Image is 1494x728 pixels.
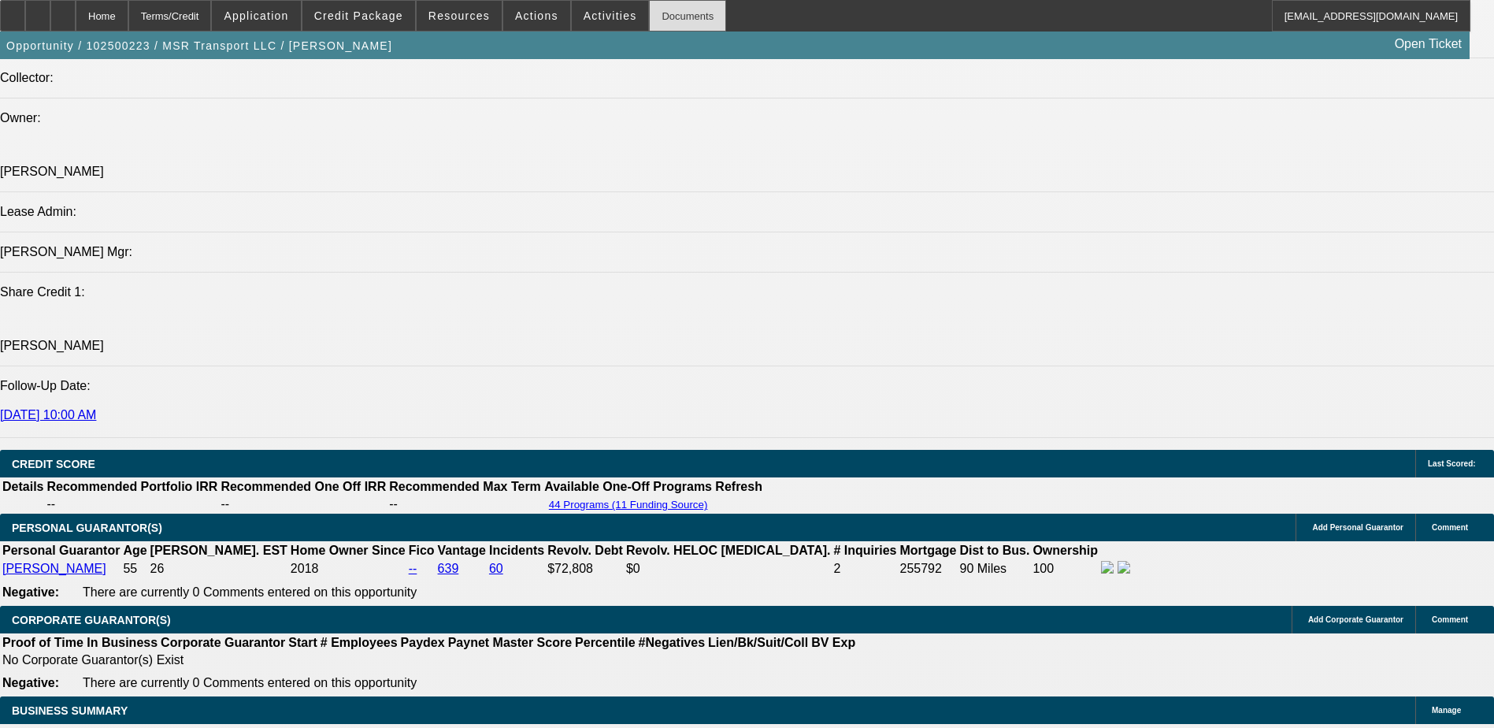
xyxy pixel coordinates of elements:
span: PERSONAL GUARANTOR(S) [12,522,162,534]
span: Credit Package [314,9,403,22]
span: Last Scored: [1428,459,1476,468]
b: Home Owner Since [291,544,406,557]
th: Recommended Portfolio IRR [46,479,218,495]
b: # Employees [321,636,398,649]
td: 100 [1032,560,1099,578]
span: 2018 [291,562,319,575]
td: $72,808 [547,560,624,578]
b: Corporate Guarantor [161,636,285,649]
b: Start [288,636,317,649]
b: Paynet Master Score [448,636,572,649]
b: # Inquiries [833,544,896,557]
a: [PERSON_NAME] [2,562,106,575]
span: Add Corporate Guarantor [1308,615,1403,624]
span: Opportunity / 102500223 / MSR Transport LLC / [PERSON_NAME] [6,39,392,52]
td: $0 [625,560,832,578]
td: 255792 [899,560,958,578]
b: Vantage [438,544,486,557]
td: No Corporate Guarantor(s) Exist [2,652,862,668]
b: Dist to Bus. [960,544,1030,557]
img: linkedin-icon.png [1118,561,1130,574]
td: 26 [150,560,288,578]
b: [PERSON_NAME]. EST [150,544,287,557]
b: Negative: [2,676,59,689]
span: Comment [1432,615,1468,624]
span: There are currently 0 Comments entered on this opportunity [83,676,417,689]
button: Resources [417,1,502,31]
td: 90 Miles [959,560,1031,578]
th: Recommended One Off IRR [220,479,387,495]
button: Actions [503,1,570,31]
b: Paydex [401,636,445,649]
td: 55 [122,560,147,578]
a: 639 [438,562,459,575]
span: Comment [1432,523,1468,532]
b: Negative: [2,585,59,599]
td: -- [46,496,218,512]
button: Activities [572,1,649,31]
span: CREDIT SCORE [12,458,95,470]
b: Incidents [489,544,544,557]
a: Open Ticket [1388,31,1468,58]
b: Age [123,544,146,557]
th: Refresh [714,479,763,495]
img: facebook-icon.png [1101,561,1114,574]
span: BUSINESS SUMMARY [12,704,128,717]
b: #Negatives [639,636,706,649]
b: Personal Guarantor [2,544,120,557]
th: Recommended Max Term [388,479,542,495]
b: Revolv. HELOC [MEDICAL_DATA]. [626,544,831,557]
th: Details [2,479,44,495]
span: Actions [515,9,558,22]
th: Proof of Time In Business [2,635,158,651]
b: Fico [409,544,435,557]
span: Manage [1432,706,1461,715]
td: -- [388,496,542,512]
a: 60 [489,562,503,575]
td: 2 [832,560,897,578]
b: Mortgage [900,544,957,557]
b: Percentile [575,636,635,649]
span: There are currently 0 Comments entered on this opportunity [83,585,417,599]
b: BV Exp [811,636,855,649]
b: Lien/Bk/Suit/Coll [708,636,808,649]
th: Available One-Off Programs [543,479,714,495]
span: Application [224,9,288,22]
button: Credit Package [302,1,415,31]
button: Application [212,1,300,31]
b: Revolv. Debt [547,544,623,557]
span: CORPORATE GUARANTOR(S) [12,614,171,626]
span: Activities [584,9,637,22]
b: Ownership [1032,544,1098,557]
span: Resources [428,9,490,22]
button: 44 Programs (11 Funding Source) [544,498,713,511]
a: -- [409,562,417,575]
span: Add Personal Guarantor [1312,523,1403,532]
td: -- [220,496,387,512]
